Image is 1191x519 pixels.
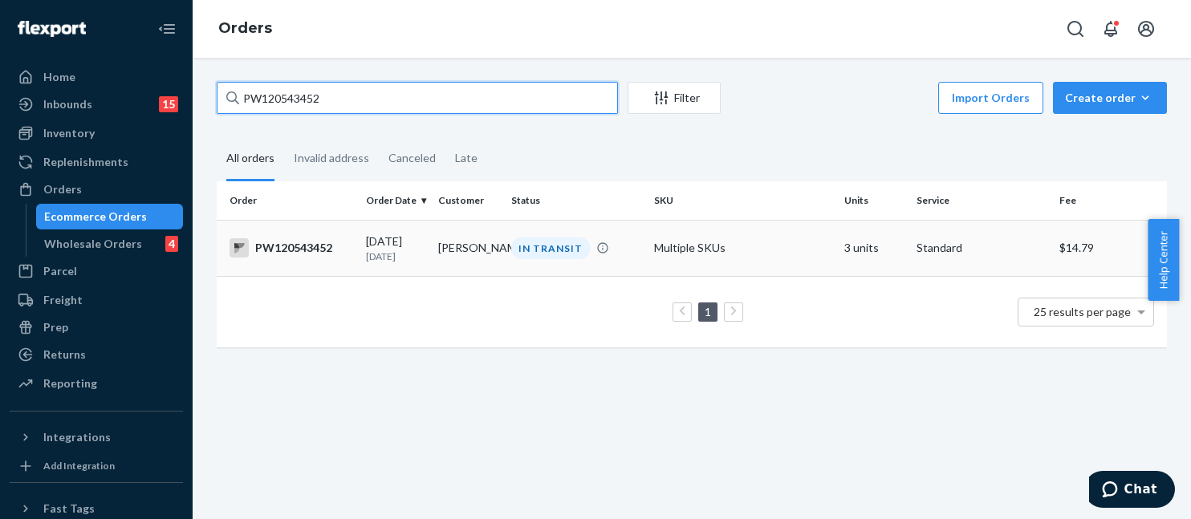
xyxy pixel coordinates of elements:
[1130,13,1162,45] button: Open account menu
[1053,82,1167,114] button: Create order
[43,154,128,170] div: Replenishments
[1059,13,1091,45] button: Open Search Box
[10,176,183,202] a: Orders
[701,305,714,318] a: Page 1 is your current page
[10,258,183,284] a: Parcel
[43,459,115,472] div: Add Integration
[217,82,618,114] input: Search orders
[10,342,183,367] a: Returns
[10,64,183,90] a: Home
[43,319,68,335] div: Prep
[438,193,498,207] div: Customer
[226,137,274,181] div: All orders
[218,19,272,37] a: Orders
[628,82,721,114] button: Filter
[159,96,178,112] div: 15
[1053,181,1167,220] th: Fee
[366,249,426,263] p: [DATE]
[838,220,911,276] td: 3 units
[10,314,183,340] a: Prep
[294,137,369,179] div: Invalid address
[432,220,505,276] td: [PERSON_NAME]
[36,204,184,229] a: Ecommerce Orders
[43,181,82,197] div: Orders
[165,236,178,252] div: 4
[455,137,478,179] div: Late
[1053,220,1167,276] td: $14.79
[910,181,1053,220] th: Service
[1095,13,1127,45] button: Open notifications
[10,424,183,450] button: Integrations
[1065,90,1155,106] div: Create order
[43,125,95,141] div: Inventory
[18,21,86,37] img: Flexport logo
[938,82,1043,114] button: Import Orders
[648,181,838,220] th: SKU
[10,120,183,146] a: Inventory
[1148,219,1179,301] button: Help Center
[838,181,911,220] th: Units
[10,456,183,476] a: Add Integration
[43,501,95,517] div: Fast Tags
[511,237,590,259] div: IN TRANSIT
[43,347,86,363] div: Returns
[917,240,1047,256] p: Standard
[648,220,838,276] td: Multiple SKUs
[43,429,111,445] div: Integrations
[10,91,183,117] a: Inbounds15
[43,292,83,308] div: Freight
[36,231,184,257] a: Wholesale Orders4
[1034,305,1131,318] span: 25 results per page
[205,6,285,52] ol: breadcrumbs
[230,238,353,257] div: PW120543452
[10,287,183,313] a: Freight
[43,375,97,391] div: Reporting
[10,149,183,175] a: Replenishments
[43,96,92,112] div: Inbounds
[388,137,436,179] div: Canceled
[217,181,360,220] th: Order
[43,263,77,279] div: Parcel
[360,181,433,220] th: Order Date
[151,13,183,45] button: Close Navigation
[44,209,147,225] div: Ecommerce Orders
[1089,471,1175,511] iframe: Opens a widget where you can chat to one of our agents
[366,233,426,263] div: [DATE]
[505,181,648,220] th: Status
[43,69,75,85] div: Home
[10,371,183,396] a: Reporting
[44,236,142,252] div: Wholesale Orders
[628,90,720,106] div: Filter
